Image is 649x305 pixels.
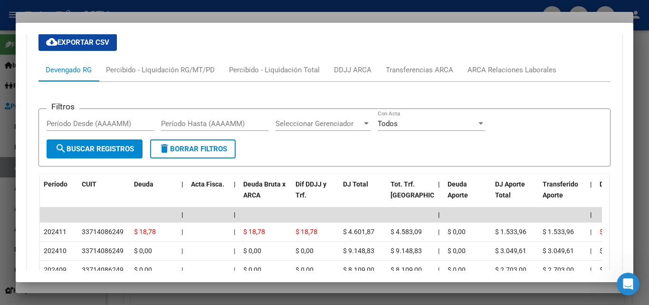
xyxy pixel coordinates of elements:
span: $ 2.703,00 [495,266,526,274]
span: | [438,211,440,218]
div: 33714086249 [82,226,124,237]
span: Deuda Bruta x ARCA [243,180,286,199]
span: $ 3.049,61 [495,247,526,255]
span: $ 4.601,87 [343,228,374,236]
div: Percibido - Liquidación Total [229,65,320,75]
span: | [438,266,439,274]
span: | [181,228,183,236]
span: | [181,266,183,274]
datatable-header-cell: Deuda Contr. [596,174,643,216]
span: $ 8.109,00 [391,266,422,274]
datatable-header-cell: | [586,174,596,216]
span: $ 18,78 [134,228,156,236]
span: $ 0,00 [243,247,261,255]
span: $ 2.703,00 [543,266,574,274]
span: Período [44,180,67,188]
span: | [181,211,183,218]
datatable-header-cell: | [178,174,187,216]
span: | [438,247,439,255]
div: Percibido - Liquidación RG/MT/PD [106,65,215,75]
h3: Filtros [47,101,79,112]
datatable-header-cell: Deuda [130,174,178,216]
span: | [590,180,592,188]
button: Buscar Registros [47,139,143,158]
span: | [234,228,235,236]
span: $ 18,79 [600,228,621,236]
span: | [234,266,235,274]
datatable-header-cell: | [230,174,239,216]
span: $ 1.533,96 [495,228,526,236]
span: | [590,266,592,274]
span: $ 8.109,00 [343,266,374,274]
div: 33714086249 [82,246,124,256]
span: | [590,247,592,255]
span: Deuda Contr. [600,180,639,188]
datatable-header-cell: Dif DDJJ y Trf. [292,174,339,216]
div: DDJJ ARCA [334,65,372,75]
span: 202411 [44,228,67,236]
span: | [181,180,183,188]
div: ARCA Relaciones Laborales [468,65,556,75]
span: Tot. Trf. [GEOGRAPHIC_DATA] [391,180,455,199]
span: Deuda [134,180,153,188]
span: $ 9.148,83 [391,247,422,255]
span: Dif DDJJ y Trf. [296,180,326,199]
button: Exportar CSV [38,34,117,51]
mat-icon: delete [159,143,170,154]
span: | [590,228,592,236]
span: $ 1.533,96 [543,228,574,236]
span: $ 9.148,83 [343,247,374,255]
datatable-header-cell: Deuda Aporte [444,174,491,216]
span: $ 0,00 [296,247,314,255]
datatable-header-cell: Tot. Trf. Bruto [387,174,434,216]
span: $ 18,78 [296,228,317,236]
mat-icon: search [55,143,67,154]
datatable-header-cell: Deuda Bruta x ARCA [239,174,292,216]
span: $ 0,00 [448,228,466,236]
span: $ 18,78 [243,228,265,236]
span: Buscar Registros [55,145,134,153]
span: $ 3.049,61 [543,247,574,255]
span: $ 0,00 [600,247,618,255]
span: | [438,180,440,188]
span: | [234,180,236,188]
span: DJ Total [343,180,368,188]
span: $ 0,00 [134,266,152,274]
div: 33714086249 [82,265,124,275]
span: | [234,211,236,218]
datatable-header-cell: Acta Fisca. [187,174,230,216]
span: Exportar CSV [46,38,109,47]
datatable-header-cell: DJ Total [339,174,387,216]
span: $ 4.583,09 [391,228,422,236]
span: $ 0,00 [134,247,152,255]
span: | [181,247,183,255]
span: Acta Fisca. [191,180,224,188]
datatable-header-cell: Transferido Aporte [539,174,586,216]
datatable-header-cell: | [434,174,444,216]
mat-icon: cloud_download [46,36,57,48]
div: Devengado RG [46,65,92,75]
iframe: Intercom live chat [617,273,639,295]
span: $ 0,00 [448,266,466,274]
span: 202409 [44,266,67,274]
span: $ 0,00 [296,266,314,274]
span: Transferido Aporte [543,180,578,199]
span: Deuda Aporte [448,180,468,199]
span: | [234,247,235,255]
span: | [438,228,439,236]
span: Borrar Filtros [159,145,227,153]
span: 202410 [44,247,67,255]
datatable-header-cell: CUIT [78,174,130,216]
span: $ 0,00 [600,266,618,274]
button: Borrar Filtros [150,139,236,158]
span: Todos [378,119,398,128]
div: Transferencias ARCA [386,65,453,75]
span: CUIT [82,180,96,188]
span: Seleccionar Gerenciador [276,119,362,128]
span: $ 0,00 [243,266,261,274]
span: | [590,211,592,218]
datatable-header-cell: Período [40,174,78,216]
span: $ 0,00 [448,247,466,255]
span: DJ Aporte Total [495,180,525,199]
datatable-header-cell: DJ Aporte Total [491,174,539,216]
